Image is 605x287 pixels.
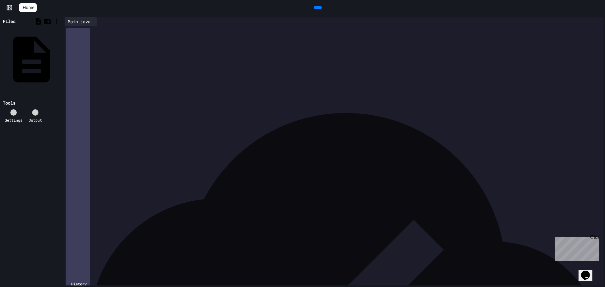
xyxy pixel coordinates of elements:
[553,234,599,261] iframe: chat widget
[29,117,42,123] div: Output
[579,262,599,281] iframe: chat widget
[19,3,37,12] a: Home
[3,18,15,25] div: Files
[65,17,97,26] div: Main.java
[5,117,22,123] div: Settings
[3,3,43,40] div: Chat with us now!Close
[23,4,34,11] span: Home
[65,18,94,25] div: Main.java
[3,100,15,106] div: Tools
